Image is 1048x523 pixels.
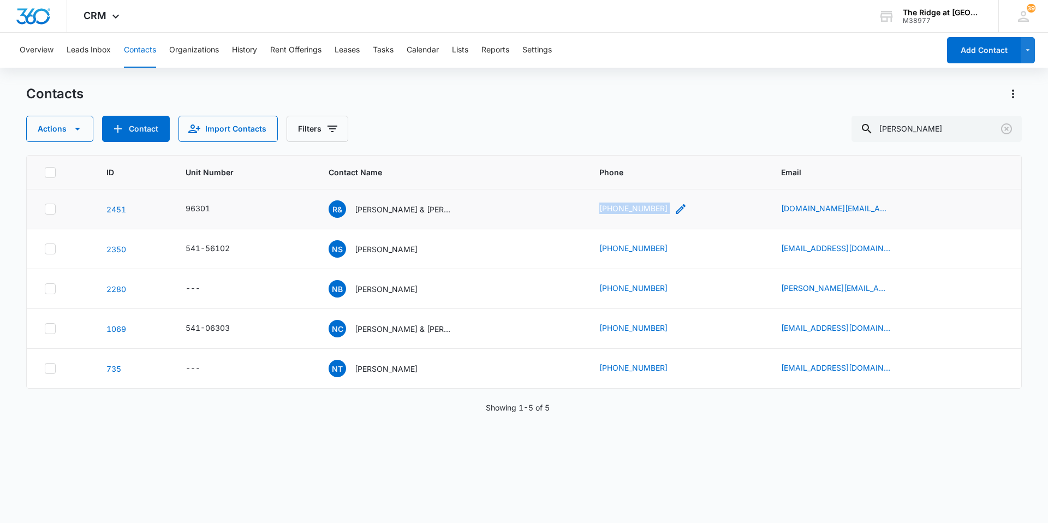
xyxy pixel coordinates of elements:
[781,362,890,373] a: [EMAIL_ADDRESS][DOMAIN_NAME]
[186,167,302,178] span: Unit Number
[355,323,453,335] p: [PERSON_NAME] & [PERSON_NAME]
[329,360,437,377] div: Contact Name - Nicole Tyler - Select to Edit Field
[329,200,346,218] span: R&
[329,280,437,298] div: Contact Name - Nicole Bannister - Select to Edit Field
[186,282,200,295] div: ---
[106,205,126,214] a: Navigate to contact details page for Richard & Nicole Ortega
[232,33,257,68] button: History
[781,203,910,216] div: Email - ortega410.ro@gmail.com - Select to Edit Field
[329,360,346,377] span: NT
[186,362,220,375] div: Unit Number - - Select to Edit Field
[287,116,348,142] button: Filters
[781,362,910,375] div: Email - nicoletyler35@yahoo.com - Select to Edit Field
[102,116,170,142] button: Add Contact
[186,322,230,334] div: 541-06303
[781,282,910,295] div: Email - n.bannister@mun.ca - Select to Edit Field
[329,240,437,258] div: Contact Name - Nicole Sharbono - Select to Edit Field
[599,322,668,334] a: [PHONE_NUMBER]
[186,322,249,335] div: Unit Number - 541-06303 - Select to Edit Field
[84,10,106,21] span: CRM
[452,33,468,68] button: Lists
[781,203,890,214] a: [DOMAIN_NAME][EMAIL_ADDRESS][DOMAIN_NAME]
[329,200,473,218] div: Contact Name - Richard & Nicole Ortega - Select to Edit Field
[1027,4,1035,13] span: 39
[124,33,156,68] button: Contacts
[335,33,360,68] button: Leases
[407,33,439,68] button: Calendar
[270,33,321,68] button: Rent Offerings
[486,402,550,413] p: Showing 1-5 of 5
[599,362,668,373] a: [PHONE_NUMBER]
[329,280,346,298] span: NB
[329,320,473,337] div: Contact Name - Nicole Conover & Shenzhen Howey - Select to Edit Field
[186,242,249,255] div: Unit Number - 541-56102 - Select to Edit Field
[599,362,687,375] div: Phone - (832) 296-7097 - Select to Edit Field
[522,33,552,68] button: Settings
[781,282,890,294] a: [PERSON_NAME][EMAIL_ADDRESS][DOMAIN_NAME]
[781,322,890,334] a: [EMAIL_ADDRESS][DOMAIN_NAME]
[178,116,278,142] button: Import Contacts
[26,86,84,102] h1: Contacts
[947,37,1021,63] button: Add Contact
[106,284,126,294] a: Navigate to contact details page for Nicole Bannister
[599,322,687,335] div: Phone - (724) 651-1421 - Select to Edit Field
[903,8,982,17] div: account name
[186,362,200,375] div: ---
[329,167,557,178] span: Contact Name
[186,203,210,214] div: 96301
[106,245,126,254] a: Navigate to contact details page for Nicole Sharbono
[186,203,230,216] div: Unit Number - 96301 - Select to Edit Field
[599,203,687,216] div: Phone - (863) 255-1349 - Select to Edit Field
[355,204,453,215] p: [PERSON_NAME] & [PERSON_NAME]
[1027,4,1035,13] div: notifications count
[169,33,219,68] button: Organizations
[106,167,144,178] span: ID
[599,242,668,254] a: [PHONE_NUMBER]
[781,322,910,335] div: Email - shenhowey@gmail.com - Select to Edit Field
[903,17,982,25] div: account id
[106,324,126,334] a: Navigate to contact details page for Nicole Conover & Shenzhen Howey
[329,320,346,337] span: NC
[106,364,121,373] a: Navigate to contact details page for Nicole Tyler
[355,363,418,375] p: [PERSON_NAME]
[481,33,509,68] button: Reports
[26,116,93,142] button: Actions
[599,203,668,214] a: [PHONE_NUMBER]
[599,282,668,294] a: [PHONE_NUMBER]
[851,116,1022,142] input: Search Contacts
[355,283,418,295] p: [PERSON_NAME]
[67,33,111,68] button: Leads Inbox
[1004,85,1022,103] button: Actions
[186,242,230,254] div: 541-56102
[599,242,687,255] div: Phone - (970) 508-6679 - Select to Edit Field
[373,33,394,68] button: Tasks
[998,120,1015,138] button: Clear
[355,243,418,255] p: [PERSON_NAME]
[329,240,346,258] span: NS
[781,167,988,178] span: Email
[599,167,739,178] span: Phone
[599,282,687,295] div: Phone - (709) 683-0247 - Select to Edit Field
[20,33,53,68] button: Overview
[186,282,220,295] div: Unit Number - - Select to Edit Field
[781,242,910,255] div: Email - nicsharb3@gmail.com - Select to Edit Field
[781,242,890,254] a: [EMAIL_ADDRESS][DOMAIN_NAME]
